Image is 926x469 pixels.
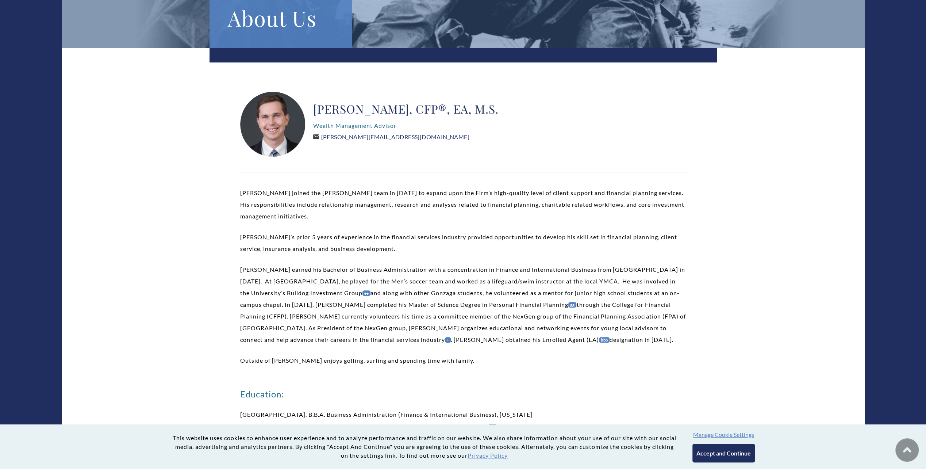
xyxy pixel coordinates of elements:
a: gg [488,424,497,429]
a: ee [362,290,371,296]
h1: About Us [228,6,334,30]
a: gg [568,302,577,308]
p: This website uses cookies to enhance user experience and to analyze performance and traffic on ou... [171,434,678,460]
h3: Education: [240,388,686,400]
p: [PERSON_NAME] joined the [PERSON_NAME] team in [DATE] to expand upon the Firm’s high-quality leve... [240,187,686,222]
p: [GEOGRAPHIC_DATA], B.B.A. Business Administration (Finance & International Business), [US_STATE] ... [240,409,686,432]
a: + [445,337,451,343]
p: Outside of [PERSON_NAME] enjoys golfing, surfing and spending time with family. [240,355,686,366]
a: bbb [599,337,610,343]
p: [PERSON_NAME]’s prior 5 years of experience in the financial services industry provided opportuni... [240,231,686,255]
p: Wealth Management Advisor [313,120,499,131]
a: Privacy Policy [468,452,508,459]
p: [PERSON_NAME] earned his Bachelor of Business Administration with a concentration in Finance and ... [240,264,686,346]
a: [PERSON_NAME][EMAIL_ADDRESS][DOMAIN_NAME] [313,133,469,140]
h2: [PERSON_NAME], CFP®, EA, M.S. [313,102,499,116]
button: Manage Cookie Settings [693,431,754,438]
button: Accept and Continue [692,444,755,462]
